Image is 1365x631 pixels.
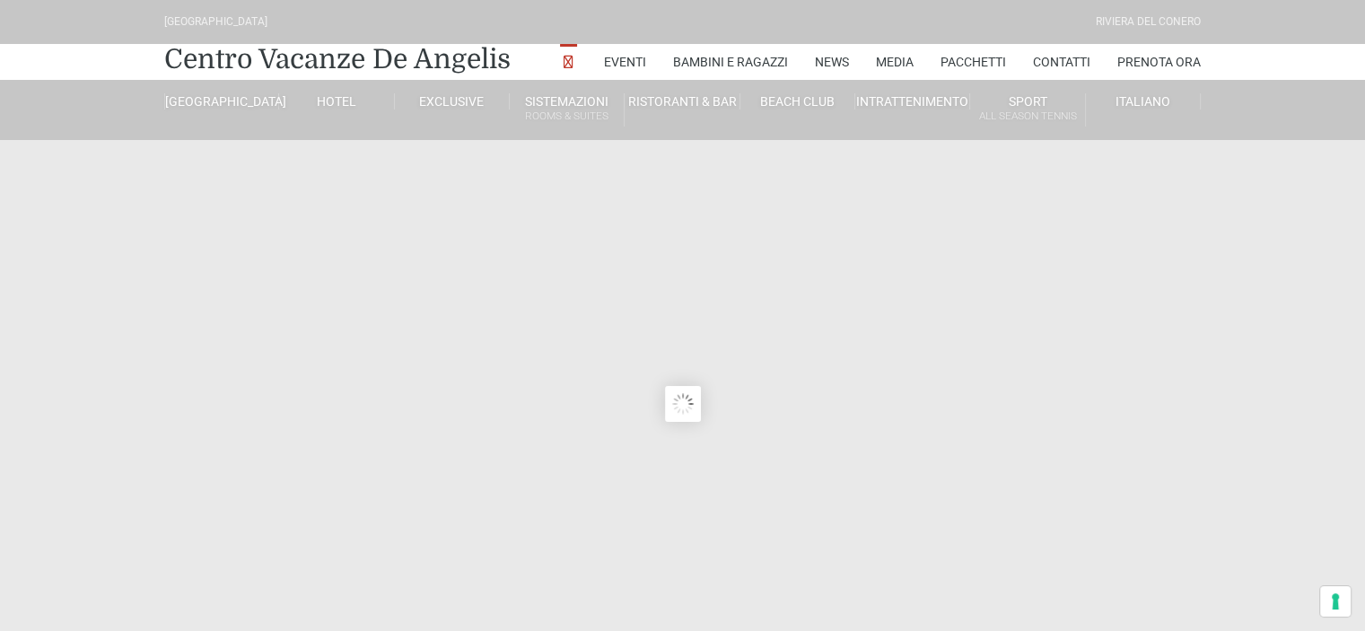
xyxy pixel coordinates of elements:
div: [GEOGRAPHIC_DATA] [164,13,267,31]
small: All Season Tennis [970,108,1084,125]
a: Media [876,44,914,80]
div: MM [119,34,168,52]
span: Codice Promo [854,6,983,34]
a: Hotel [279,93,394,110]
a: Centro Vacanze De Angelis [164,41,511,77]
span: 280 [634,7,650,21]
a: ( recensioni) [631,7,697,21]
a: Contatti [1033,44,1090,80]
div: DD [67,7,98,29]
div: Riviera Del Conero [1096,13,1201,31]
span: Prenota [395,29,464,50]
li: Assistenza clienti [725,37,838,51]
a: Prenota Ora [1117,44,1201,80]
div: MM [58,34,107,52]
a: News [815,44,849,80]
a: Exclusive [395,93,510,110]
a: Bambini e Ragazzi [673,44,788,80]
small: Rooms & Suites [510,108,624,125]
li: Pagamento sicuro [725,51,838,66]
button: Le tue preferenze relative al consenso per le tecnologie di tracciamento [1320,586,1351,617]
a: Intrattenimento [855,93,970,110]
span: Italiano [1116,94,1170,109]
a: [GEOGRAPHIC_DATA] [164,93,279,110]
a: Beach Club [740,93,855,110]
span: Scopri il nostro miglior prezzo! [281,17,353,63]
a: SportAll Season Tennis [970,93,1085,127]
span: 7.8 [587,4,624,41]
a: Eventi [604,44,646,80]
div: DD [128,7,159,29]
li: Miglior prezzo garantito [725,8,838,37]
a: Ristoranti & Bar [625,93,739,110]
a: Pacchetti [941,44,1006,80]
a: SistemazioniRooms & Suites [510,93,625,127]
a: Italiano [1086,93,1201,110]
